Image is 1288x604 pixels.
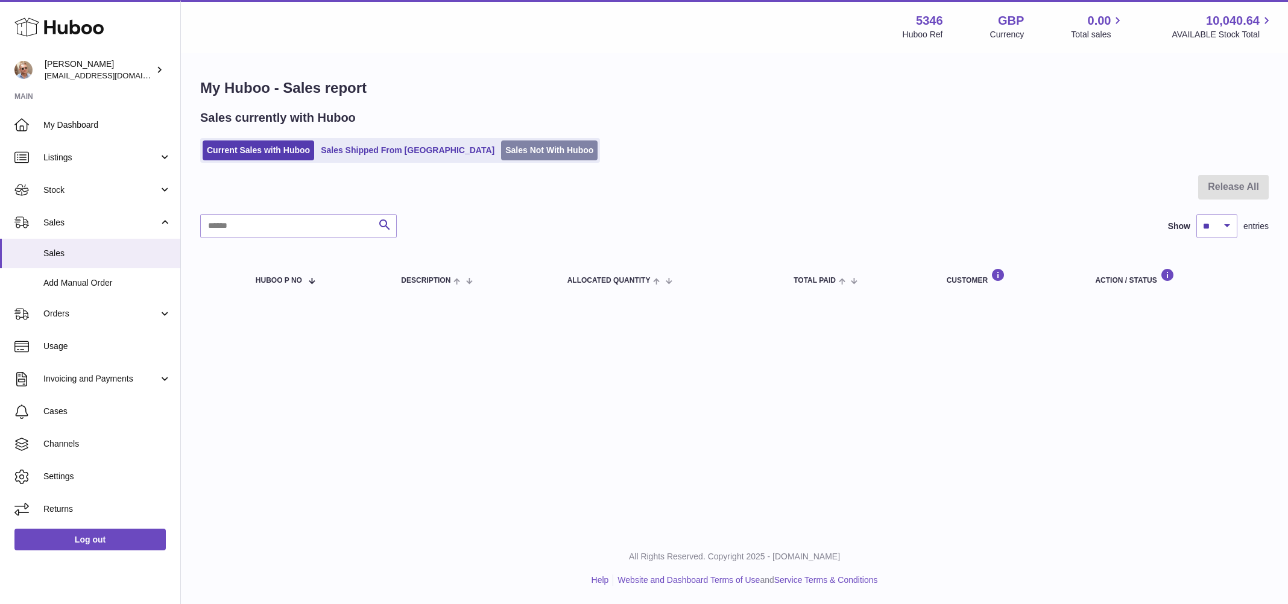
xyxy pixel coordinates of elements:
[916,13,943,29] strong: 5346
[43,406,171,417] span: Cases
[990,29,1024,40] div: Currency
[14,61,33,79] img: support@radoneltd.co.uk
[14,529,166,550] a: Log out
[43,119,171,131] span: My Dashboard
[998,13,1024,29] strong: GBP
[617,575,760,585] a: Website and Dashboard Terms of Use
[317,140,499,160] a: Sales Shipped From [GEOGRAPHIC_DATA]
[203,140,314,160] a: Current Sales with Huboo
[1168,221,1190,232] label: Show
[947,268,1072,285] div: Customer
[43,248,171,259] span: Sales
[1071,13,1125,40] a: 0.00 Total sales
[43,308,159,319] span: Orders
[1088,13,1111,29] span: 0.00
[592,575,609,585] a: Help
[43,341,171,352] span: Usage
[43,471,171,482] span: Settings
[1172,13,1274,40] a: 10,040.64 AVAILABLE Stock Total
[1095,268,1257,285] div: Action / Status
[1243,221,1269,232] span: entries
[43,184,159,196] span: Stock
[43,152,159,163] span: Listings
[43,373,159,385] span: Invoicing and Payments
[256,277,302,285] span: Huboo P no
[774,575,878,585] a: Service Terms & Conditions
[1071,29,1125,40] span: Total sales
[43,277,171,289] span: Add Manual Order
[567,277,651,285] span: ALLOCATED Quantity
[45,58,153,81] div: [PERSON_NAME]
[200,110,356,126] h2: Sales currently with Huboo
[45,71,177,80] span: [EMAIL_ADDRESS][DOMAIN_NAME]
[43,438,171,450] span: Channels
[613,574,877,586] li: and
[43,503,171,515] span: Returns
[1172,29,1274,40] span: AVAILABLE Stock Total
[794,277,836,285] span: Total paid
[501,140,598,160] a: Sales Not With Huboo
[191,551,1278,562] p: All Rights Reserved. Copyright 2025 - [DOMAIN_NAME]
[200,78,1269,98] h1: My Huboo - Sales report
[1206,13,1260,29] span: 10,040.64
[401,277,450,285] span: Description
[903,29,943,40] div: Huboo Ref
[43,217,159,228] span: Sales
